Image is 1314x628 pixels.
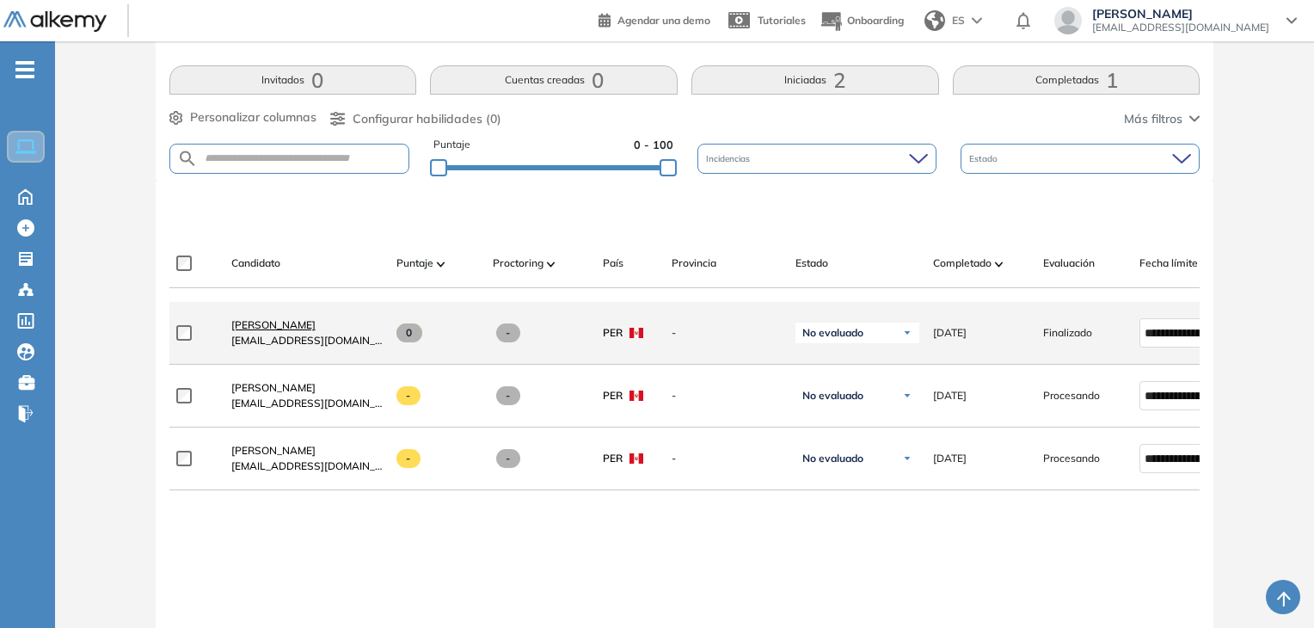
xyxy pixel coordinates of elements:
span: Estado [795,256,828,271]
span: PER [603,451,623,466]
span: No evaluado [802,389,863,403]
span: [PERSON_NAME] [231,444,316,457]
a: [PERSON_NAME] [231,317,383,333]
span: [DATE] [933,451,967,466]
span: [DATE] [933,388,967,403]
span: PER [603,388,623,403]
span: [EMAIL_ADDRESS][DOMAIN_NAME] [1092,21,1269,34]
button: Personalizar columnas [169,108,316,126]
div: Estado [961,144,1200,174]
span: [PERSON_NAME] [1092,7,1269,21]
span: - [496,323,521,342]
span: Configurar habilidades (0) [353,110,501,128]
img: PER [629,453,643,464]
span: Tutoriales [758,14,806,27]
img: arrow [972,17,982,24]
button: Configurar habilidades (0) [330,110,501,128]
span: Evaluación [1043,256,1095,271]
span: Completado [933,256,992,271]
img: SEARCH_ALT [177,148,198,169]
span: [EMAIL_ADDRESS][DOMAIN_NAME] [231,333,383,348]
span: Fecha límite [1139,256,1198,271]
span: Más filtros [1124,110,1182,128]
span: - [496,449,521,468]
button: Onboarding [820,3,904,40]
span: Procesando [1043,451,1100,466]
button: Invitados0 [169,65,417,95]
span: Provincia [672,256,716,271]
span: Candidato [231,256,280,271]
img: PER [629,391,643,401]
button: Completadas1 [953,65,1200,95]
button: Iniciadas2 [691,65,939,95]
a: [PERSON_NAME] [231,380,383,396]
span: - [672,388,782,403]
img: Ícono de flecha [902,328,912,338]
span: Estado [969,152,1001,165]
img: Logo [3,11,107,33]
span: Procesando [1043,388,1100,403]
span: Puntaje [433,137,470,153]
button: Cuentas creadas0 [430,65,678,95]
span: [PERSON_NAME] [231,318,316,331]
span: - [672,325,782,341]
span: [EMAIL_ADDRESS][DOMAIN_NAME] [231,396,383,411]
div: Incidencias [697,144,936,174]
span: Personalizar columnas [190,108,316,126]
i: - [15,68,34,71]
span: [DATE] [933,325,967,341]
span: - [396,386,421,405]
span: PER [603,325,623,341]
span: - [672,451,782,466]
span: No evaluado [802,326,863,340]
a: Agendar una demo [599,9,710,29]
img: Ícono de flecha [902,453,912,464]
span: - [396,449,421,468]
span: [PERSON_NAME] [231,381,316,394]
span: No evaluado [802,452,863,465]
span: Incidencias [706,152,753,165]
span: - [496,386,521,405]
span: Puntaje [396,256,433,271]
span: ES [952,13,965,28]
img: Ícono de flecha [902,391,912,401]
span: Onboarding [847,14,904,27]
img: world [924,10,945,31]
span: Finalizado [1043,325,1092,341]
img: PER [629,328,643,338]
span: País [603,256,623,271]
button: Más filtros [1124,110,1200,128]
img: [missing "en.ARROW_ALT" translation] [547,262,556,267]
span: Proctoring [493,256,543,271]
img: [missing "en.ARROW_ALT" translation] [995,262,1004,267]
span: 0 - 100 [634,137,673,153]
span: 0 [396,323,423,342]
img: [missing "en.ARROW_ALT" translation] [437,262,445,267]
a: [PERSON_NAME] [231,443,383,459]
span: [EMAIL_ADDRESS][DOMAIN_NAME] [231,459,383,474]
span: Agendar una demo [617,14,710,27]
